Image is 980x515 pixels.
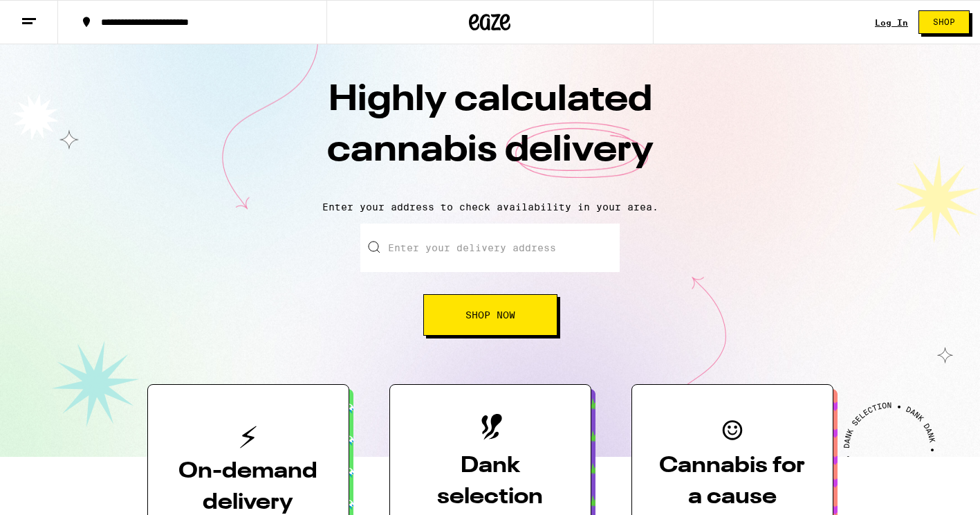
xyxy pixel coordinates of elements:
input: Enter your delivery address [360,224,620,272]
a: Log In [875,18,908,27]
a: Shop [908,10,980,34]
button: Shop Now [423,294,557,336]
span: Shop [933,18,955,26]
h3: Cannabis for a cause [654,451,811,513]
span: Shop Now [465,310,515,320]
p: Enter your address to check availability in your area. [14,201,966,213]
h1: Highly calculated cannabis delivery [248,75,732,190]
h3: Dank selection [412,451,568,513]
button: Shop [918,10,970,34]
